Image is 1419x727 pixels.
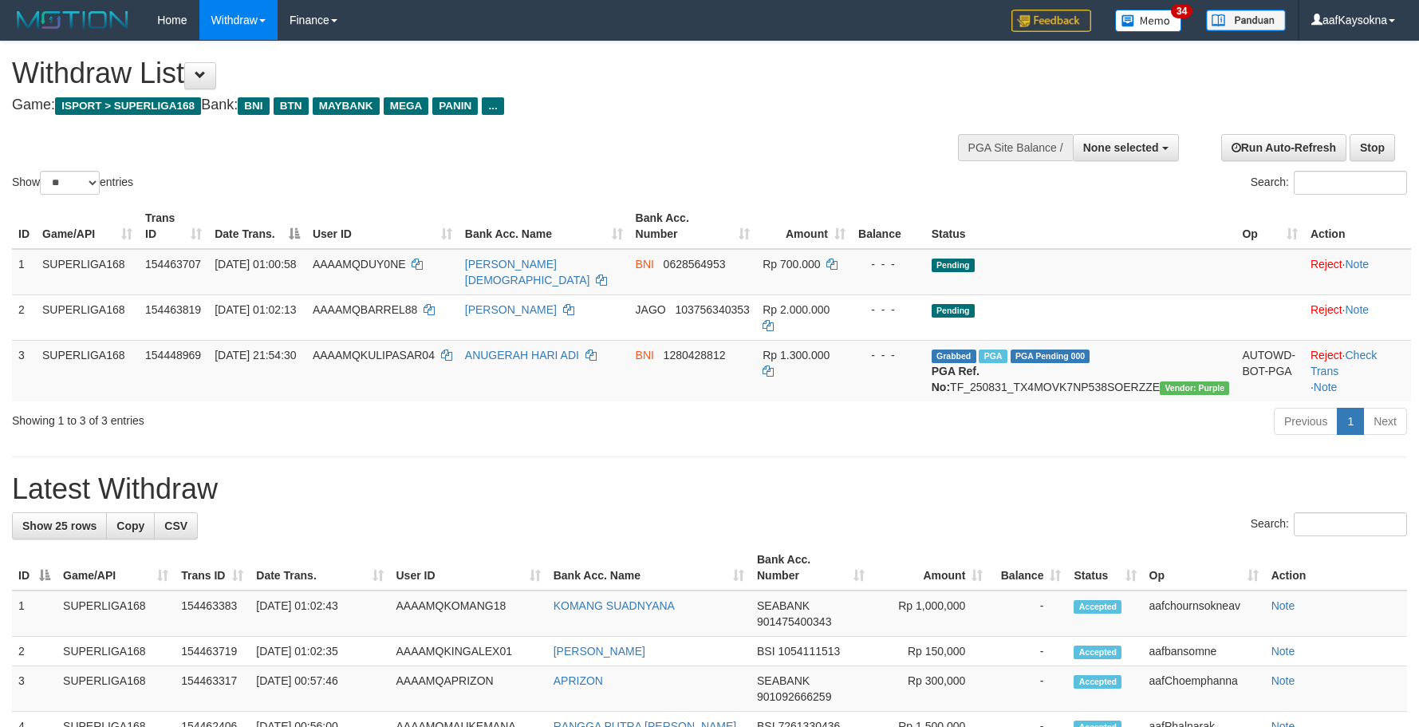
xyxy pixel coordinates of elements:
[313,349,435,362] span: AAAAMQKULIPASAR04
[175,637,250,666] td: 154463719
[1073,134,1179,161] button: None selected
[554,599,675,612] a: KOMANG SUADNYANA
[1236,203,1304,249] th: Op: activate to sort column ascending
[164,520,187,532] span: CSV
[979,350,1007,363] span: Marked by aafchhiseyha
[313,303,418,316] span: AAAAMQBARREL88
[925,340,1236,401] td: TF_250831_TX4MOVK7NP538SOERZZE
[871,666,989,712] td: Rp 300,000
[1143,545,1265,591] th: Op: activate to sort column ascending
[1294,171,1407,195] input: Search:
[390,591,547,637] td: AAAAMQKOMANG18
[629,203,757,249] th: Bank Acc. Number: activate to sort column ascending
[1271,599,1295,612] a: Note
[1363,408,1407,435] a: Next
[932,259,975,272] span: Pending
[1143,637,1265,666] td: aafbansomne
[36,294,139,340] td: SUPERLIGA168
[1265,545,1407,591] th: Action
[250,637,389,666] td: [DATE] 01:02:35
[989,545,1067,591] th: Balance: activate to sort column ascending
[1337,408,1364,435] a: 1
[1271,645,1295,658] a: Note
[12,97,930,113] h4: Game: Bank:
[871,545,989,591] th: Amount: activate to sort column ascending
[1346,258,1370,271] a: Note
[757,674,810,687] span: SEABANK
[1251,171,1407,195] label: Search:
[989,637,1067,666] td: -
[1074,675,1121,689] span: Accepted
[1350,134,1395,161] a: Stop
[1171,4,1192,18] span: 34
[636,349,654,362] span: BNI
[238,97,269,115] span: BNI
[250,545,389,591] th: Date Trans.: activate to sort column ascending
[1311,258,1342,271] a: Reject
[36,203,139,249] th: Game/API: activate to sort column ascending
[778,645,840,658] span: Copy 1054111513 to clipboard
[1271,674,1295,687] a: Note
[12,203,36,249] th: ID
[636,258,654,271] span: BNI
[1304,340,1411,401] td: · ·
[1074,600,1121,614] span: Accepted
[1074,646,1121,659] span: Accepted
[12,637,57,666] td: 2
[675,303,749,316] span: Copy 103756340353 to clipboard
[57,545,175,591] th: Game/API: activate to sort column ascending
[554,645,645,658] a: [PERSON_NAME]
[664,349,726,362] span: Copy 1280428812 to clipboard
[465,349,579,362] a: ANUGERAH HARI ADI
[154,512,198,539] a: CSV
[390,666,547,712] td: AAAAMQAPRIZON
[22,520,97,532] span: Show 25 rows
[145,303,201,316] span: 154463819
[989,666,1067,712] td: -
[1346,303,1370,316] a: Note
[756,203,852,249] th: Amount: activate to sort column ascending
[145,258,201,271] span: 154463707
[12,57,930,89] h1: Withdraw List
[1251,512,1407,536] label: Search:
[1314,381,1338,393] a: Note
[175,591,250,637] td: 154463383
[763,258,820,271] span: Rp 700.000
[858,347,919,363] div: - - -
[1304,249,1411,295] td: ·
[465,258,590,286] a: [PERSON_NAME][DEMOGRAPHIC_DATA]
[664,258,726,271] span: Copy 0628564953 to clipboard
[932,350,976,363] span: Grabbed
[459,203,629,249] th: Bank Acc. Name: activate to sort column ascending
[215,349,296,362] span: [DATE] 21:54:30
[1311,303,1342,316] a: Reject
[554,674,603,687] a: APRIZON
[1143,666,1265,712] td: aafChoemphanna
[432,97,478,115] span: PANIN
[932,304,975,318] span: Pending
[250,591,389,637] td: [DATE] 01:02:43
[145,349,201,362] span: 154448969
[1304,203,1411,249] th: Action
[1083,141,1159,154] span: None selected
[1236,340,1304,401] td: AUTOWD-BOT-PGA
[390,637,547,666] td: AAAAMQKINGALEX01
[12,473,1407,505] h1: Latest Withdraw
[313,97,380,115] span: MAYBANK
[858,302,919,318] div: - - -
[12,591,57,637] td: 1
[215,258,296,271] span: [DATE] 01:00:58
[871,637,989,666] td: Rp 150,000
[1115,10,1182,32] img: Button%20Memo.svg
[751,545,871,591] th: Bank Acc. Number: activate to sort column ascending
[12,8,133,32] img: MOTION_logo.png
[1311,349,1377,377] a: Check Trans
[116,520,144,532] span: Copy
[757,690,831,703] span: Copy 901092666259 to clipboard
[852,203,925,249] th: Balance
[1206,10,1286,31] img: panduan.png
[12,666,57,712] td: 3
[57,637,175,666] td: SUPERLIGA168
[12,545,57,591] th: ID: activate to sort column descending
[139,203,208,249] th: Trans ID: activate to sort column ascending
